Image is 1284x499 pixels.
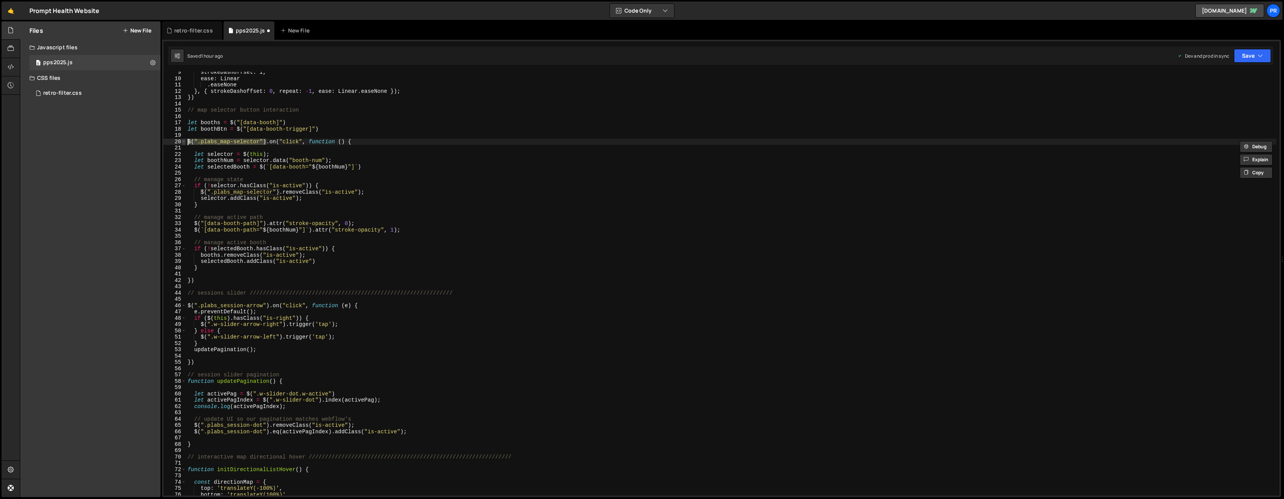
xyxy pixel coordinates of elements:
[1240,154,1273,165] button: Explain
[164,479,186,486] div: 74
[1195,4,1264,18] a: [DOMAIN_NAME]
[164,284,186,290] div: 43
[164,315,186,322] div: 48
[1240,167,1273,178] button: Copy
[29,26,43,35] h2: Files
[164,164,186,170] div: 24
[29,6,99,15] div: Prompt Health Website
[164,94,186,101] div: 13
[164,252,186,259] div: 38
[164,460,186,467] div: 71
[164,378,186,385] div: 58
[164,485,186,492] div: 75
[164,334,186,340] div: 51
[164,246,186,252] div: 37
[43,59,73,66] div: pps2025.js
[164,132,186,139] div: 19
[164,126,186,133] div: 18
[164,366,186,372] div: 56
[164,120,186,126] div: 17
[164,391,186,397] div: 60
[164,227,186,233] div: 34
[164,277,186,284] div: 42
[1240,141,1273,152] button: Debug
[164,113,186,120] div: 16
[164,328,186,334] div: 50
[164,233,186,240] div: 35
[164,183,186,189] div: 27
[164,82,186,88] div: 11
[164,88,186,95] div: 12
[164,271,186,277] div: 41
[2,2,20,20] a: 🤙
[164,384,186,391] div: 59
[164,410,186,416] div: 63
[164,177,186,183] div: 26
[164,473,186,479] div: 73
[1266,4,1280,18] a: Pr
[164,170,186,177] div: 25
[123,28,151,34] button: New File
[20,70,160,86] div: CSS files
[36,60,41,66] span: 0
[164,290,186,296] div: 44
[164,214,186,221] div: 32
[164,220,186,227] div: 33
[164,69,186,76] div: 9
[610,4,674,18] button: Code Only
[164,441,186,448] div: 68
[29,55,160,70] div: 16625/45293.js
[164,416,186,423] div: 64
[43,90,82,97] div: retro-filter.css
[164,353,186,360] div: 54
[164,403,186,410] div: 62
[164,303,186,309] div: 46
[164,208,186,214] div: 31
[164,359,186,366] div: 55
[164,151,186,158] div: 22
[1177,53,1229,59] div: Dev and prod in sync
[164,435,186,441] div: 67
[29,86,160,101] div: 16625/45443.css
[164,157,186,164] div: 23
[164,309,186,315] div: 47
[187,53,223,59] div: Saved
[164,422,186,429] div: 65
[236,27,265,34] div: pps2025.js
[164,101,186,107] div: 14
[164,107,186,113] div: 15
[164,447,186,454] div: 69
[164,372,186,378] div: 57
[164,202,186,208] div: 30
[164,139,186,145] div: 20
[164,258,186,265] div: 39
[164,429,186,435] div: 66
[164,265,186,271] div: 40
[174,27,213,34] div: retro-filter.css
[164,145,186,151] div: 21
[20,40,160,55] div: Javascript files
[164,296,186,303] div: 45
[164,76,186,82] div: 10
[1234,49,1271,63] button: Save
[164,347,186,353] div: 53
[280,27,313,34] div: New File
[164,454,186,460] div: 70
[164,189,186,196] div: 28
[164,492,186,498] div: 76
[164,397,186,403] div: 61
[164,240,186,246] div: 36
[164,467,186,473] div: 72
[164,321,186,328] div: 49
[164,195,186,202] div: 29
[201,53,223,59] div: 1 hour ago
[164,340,186,347] div: 52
